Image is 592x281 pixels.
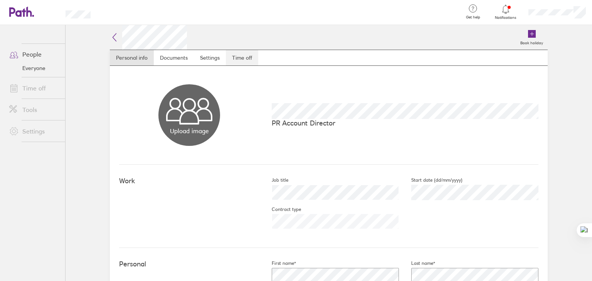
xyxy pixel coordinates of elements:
[493,4,518,20] a: Notifications
[3,62,65,74] a: Everyone
[119,260,259,268] h4: Personal
[493,15,518,20] span: Notifications
[272,119,538,127] p: PR Account Director
[516,38,548,45] label: Book holiday
[226,50,258,65] a: Time off
[110,50,154,65] a: Personal info
[399,260,435,266] label: Last name*
[3,124,65,139] a: Settings
[3,102,65,117] a: Tools
[259,177,288,183] label: Job title
[3,80,65,96] a: Time off
[119,177,259,185] h4: Work
[516,25,548,50] a: Book holiday
[399,177,462,183] label: Start date (dd/mm/yyyy)
[461,15,486,20] span: Get help
[3,47,65,62] a: People
[259,206,301,212] label: Contract type
[259,260,296,266] label: First name*
[154,50,194,65] a: Documents
[194,50,226,65] a: Settings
